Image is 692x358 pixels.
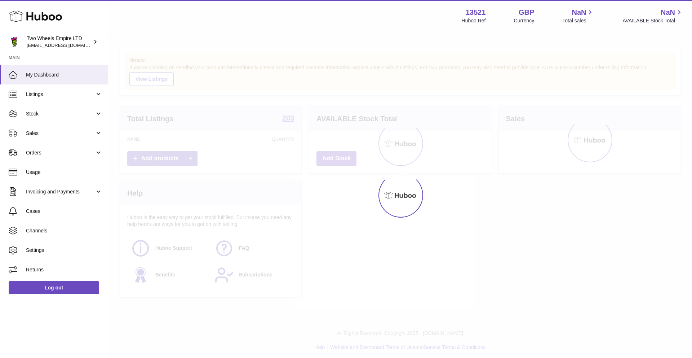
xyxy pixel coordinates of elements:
span: Channels [26,227,102,234]
div: Currency [514,17,534,24]
span: Orders [26,149,95,156]
span: NaN [572,8,586,17]
span: Usage [26,169,102,176]
strong: GBP [519,8,534,17]
a: Log out [9,281,99,294]
span: [EMAIL_ADDRESS][DOMAIN_NAME] [27,42,106,48]
a: NaN AVAILABLE Stock Total [622,8,683,24]
span: My Dashboard [26,71,102,78]
span: Cases [26,208,102,215]
span: AVAILABLE Stock Total [622,17,683,24]
div: Huboo Ref [462,17,486,24]
span: Settings [26,247,102,254]
span: Listings [26,91,95,98]
span: Sales [26,130,95,137]
span: NaN [661,8,675,17]
span: Stock [26,110,95,117]
img: justas@twowheelsempire.com [9,36,19,47]
div: Two Wheels Empire LTD [27,35,92,49]
strong: 13521 [466,8,486,17]
span: Total sales [562,17,594,24]
span: Invoicing and Payments [26,188,95,195]
span: Returns [26,266,102,273]
a: NaN Total sales [562,8,594,24]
